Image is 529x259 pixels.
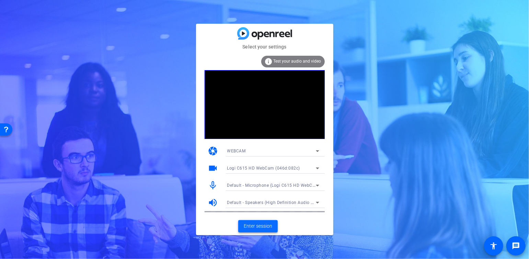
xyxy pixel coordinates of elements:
span: Default - Speakers (High Definition Audio Device) [227,199,326,205]
mat-icon: accessibility [490,242,498,250]
span: WEBCAM [227,149,246,153]
img: blue-gradient.svg [237,27,292,39]
mat-icon: volume_up [208,197,218,208]
span: Enter session [244,223,272,230]
mat-icon: message [512,242,520,250]
mat-card-subtitle: Select your settings [196,43,333,51]
mat-icon: mic_none [208,180,218,191]
mat-icon: info [265,57,273,66]
span: Logi C615 HD WebCam (046d:082c) [227,166,300,171]
span: Default - Microphone (Logi C615 HD WebCam) (046d:082c) [227,182,346,188]
mat-icon: camera [208,146,218,156]
button: Enter session [238,220,278,233]
mat-icon: videocam [208,163,218,173]
span: Test your audio and video [274,59,321,64]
